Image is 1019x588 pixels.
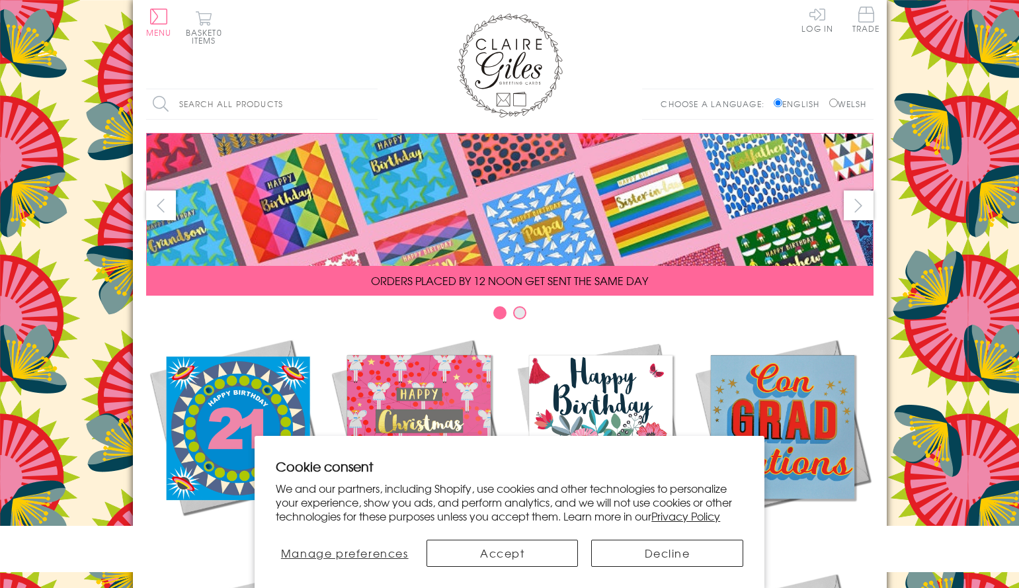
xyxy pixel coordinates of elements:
p: Choose a language: [661,98,771,110]
span: Trade [852,7,880,32]
button: Menu [146,9,172,36]
div: Carousel Pagination [146,306,874,326]
span: ORDERS PLACED BY 12 NOON GET SENT THE SAME DAY [371,273,648,288]
button: Carousel Page 1 (Current Slide) [493,306,507,319]
button: prev [146,190,176,220]
button: Basket0 items [186,11,222,44]
a: Christmas [328,336,510,544]
a: Trade [852,7,880,35]
button: Accept [427,540,578,567]
a: Birthdays [510,336,692,544]
a: Log In [801,7,833,32]
label: Welsh [829,98,867,110]
label: English [774,98,826,110]
span: Menu [146,26,172,38]
a: New Releases [146,336,328,544]
span: Manage preferences [281,545,409,561]
img: Claire Giles Greetings Cards [457,13,563,118]
button: next [844,190,874,220]
input: Search [364,89,378,119]
p: We and our partners, including Shopify, use cookies and other technologies to personalize your ex... [276,482,743,523]
input: English [774,99,782,107]
h2: Cookie consent [276,457,743,476]
span: 0 items [192,26,222,46]
input: Welsh [829,99,838,107]
button: Decline [591,540,743,567]
input: Search all products [146,89,378,119]
button: Manage preferences [276,540,413,567]
a: Academic [692,336,874,544]
a: Privacy Policy [651,508,720,524]
button: Carousel Page 2 [513,306,526,319]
